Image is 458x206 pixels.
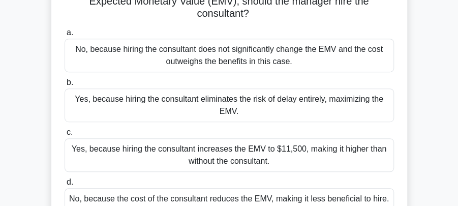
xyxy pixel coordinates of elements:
span: c. [67,128,73,136]
div: Yes, because hiring the consultant eliminates the risk of delay entirely, maximizing the EMV. [65,89,394,122]
span: d. [67,178,73,186]
span: a. [67,28,73,37]
span: b. [67,78,73,86]
div: No, because hiring the consultant does not significantly change the EMV and the cost outweighs th... [65,39,394,72]
div: Yes, because hiring the consultant increases the EMV to $11,500, making it higher than without th... [65,138,394,172]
